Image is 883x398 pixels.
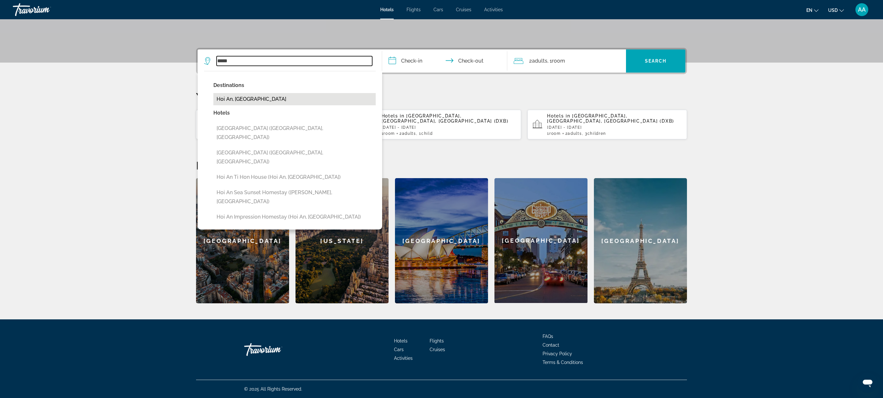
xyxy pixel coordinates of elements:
span: [GEOGRAPHIC_DATA], [GEOGRAPHIC_DATA], [GEOGRAPHIC_DATA] (DXB) [381,113,509,124]
span: Adults [568,131,582,136]
button: [GEOGRAPHIC_DATA] ([GEOGRAPHIC_DATA], [GEOGRAPHIC_DATA]) [213,147,376,168]
span: Room [383,131,395,136]
p: Your Recent Searches [196,90,687,103]
button: Hoi An, [GEOGRAPHIC_DATA] [213,93,376,105]
p: [DATE] - [DATE] [547,125,682,130]
span: 2 [399,131,416,136]
span: Adults [532,58,547,64]
p: [DATE] - [DATE] [381,125,516,130]
a: Activities [484,7,503,12]
span: , 1 [416,131,433,136]
span: AA [858,6,866,13]
button: Hoi An Impression Homestay (Hoi An, [GEOGRAPHIC_DATA]) [213,211,376,223]
a: Travorium [244,340,308,359]
span: Adults [402,131,416,136]
span: [GEOGRAPHIC_DATA], [GEOGRAPHIC_DATA], [GEOGRAPHIC_DATA] (DXB) [547,113,674,124]
span: © 2025 All Rights Reserved. [244,386,302,392]
span: USD [828,8,838,13]
a: Hotels [380,7,394,12]
iframe: Кнопка запуска окна обмена сообщениями [857,372,878,393]
span: 2 [529,56,547,65]
button: [GEOGRAPHIC_DATA] ([GEOGRAPHIC_DATA], [GEOGRAPHIC_DATA]) [213,122,376,143]
a: Contact [543,342,559,348]
button: Check in and out dates [382,49,507,73]
span: Hotels in [547,113,570,118]
button: Hoi An Ti Hon House (Hoi An, [GEOGRAPHIC_DATA]) [213,171,376,183]
span: Child [421,131,433,136]
a: Flights [407,7,421,12]
span: en [806,8,812,13]
a: Cruises [430,347,445,352]
button: Change language [806,5,819,15]
a: [US_STATE] [296,178,389,303]
span: , 1 [547,56,565,65]
a: Flights [430,338,444,343]
span: Search [645,58,667,64]
a: Terms & Conditions [543,360,583,365]
span: , 3 [582,131,606,136]
a: Travorium [13,1,77,18]
span: 1 [547,131,561,136]
h2: Featured Destinations [196,159,687,172]
a: Privacy Policy [543,351,572,356]
a: Cars [394,347,404,352]
span: Children [587,131,606,136]
span: Room [549,131,561,136]
a: [GEOGRAPHIC_DATA] [196,178,289,303]
span: 1 [381,131,395,136]
a: Activities [394,356,413,361]
button: Hotels in [GEOGRAPHIC_DATA], [GEOGRAPHIC_DATA], [GEOGRAPHIC_DATA] (DXB)[DATE] - [DATE]1Room2Adult... [362,109,521,140]
a: Cruises [456,7,471,12]
span: Room [552,58,565,64]
a: [GEOGRAPHIC_DATA] [494,178,587,303]
a: Cars [433,7,443,12]
button: Hoi An Sea Sunset Homestay ([PERSON_NAME], [GEOGRAPHIC_DATA]) [213,186,376,208]
span: Hotels in [381,113,405,118]
a: [GEOGRAPHIC_DATA] [395,178,488,303]
button: Hotels in Hoi An, [GEOGRAPHIC_DATA][DATE] - [DATE]1Room2Adults, 1Child [196,109,356,140]
p: Hotels [213,108,376,117]
button: Travelers: 2 adults, 0 children [507,49,626,73]
button: Change currency [828,5,844,15]
span: 2 [565,131,582,136]
button: Hotels in [GEOGRAPHIC_DATA], [GEOGRAPHIC_DATA], [GEOGRAPHIC_DATA] (DXB)[DATE] - [DATE]1Room2Adult... [527,109,687,140]
a: [GEOGRAPHIC_DATA] [594,178,687,303]
button: User Menu [853,3,870,16]
a: FAQs [543,334,553,339]
button: Search [626,49,685,73]
a: Hotels [394,338,407,343]
p: Destinations [213,81,376,90]
div: Search widget [198,49,685,73]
